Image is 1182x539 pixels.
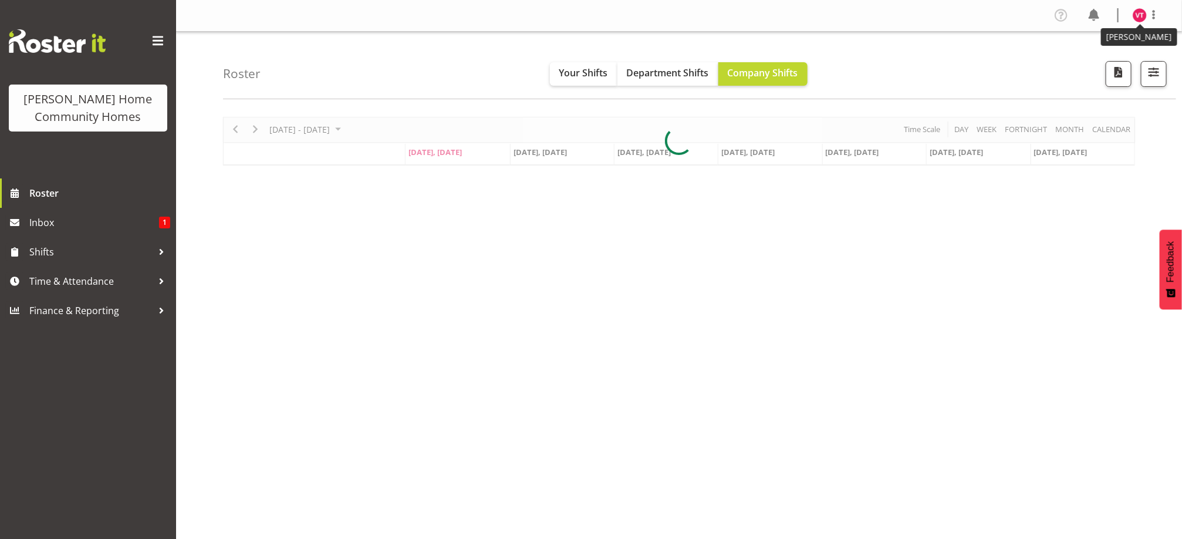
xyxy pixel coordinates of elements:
[1141,61,1167,87] button: Filter Shifts
[29,272,153,290] span: Time & Attendance
[159,217,170,228] span: 1
[559,66,608,79] span: Your Shifts
[728,66,798,79] span: Company Shifts
[718,62,808,86] button: Company Shifts
[617,62,718,86] button: Department Shifts
[29,243,153,261] span: Shifts
[9,29,106,53] img: Rosterit website logo
[223,67,261,80] h4: Roster
[550,62,617,86] button: Your Shifts
[29,302,153,319] span: Finance & Reporting
[1106,61,1132,87] button: Download a PDF of the roster according to the set date range.
[1160,230,1182,309] button: Feedback - Show survey
[29,214,159,231] span: Inbox
[1133,8,1147,22] img: vanessa-thornley8527.jpg
[21,90,156,126] div: [PERSON_NAME] Home Community Homes
[29,184,170,202] span: Roster
[1166,241,1176,282] span: Feedback
[627,66,709,79] span: Department Shifts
